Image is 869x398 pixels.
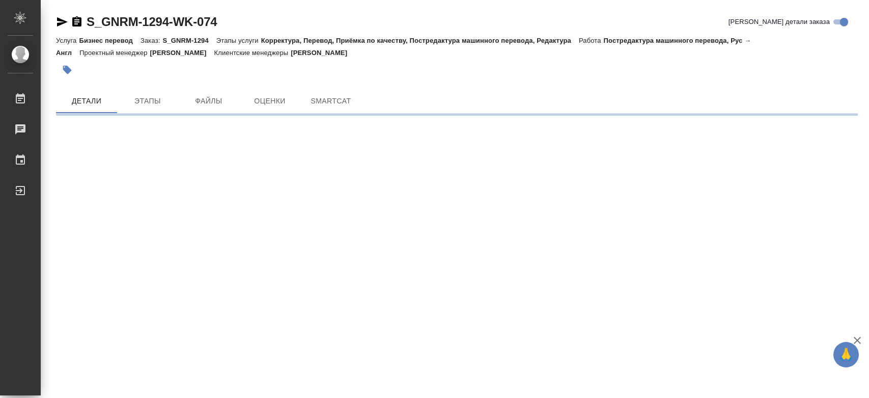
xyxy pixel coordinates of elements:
span: Оценки [245,95,294,108]
p: Клиентские менеджеры [214,49,291,57]
span: 🙏 [837,344,855,365]
span: [PERSON_NAME] детали заказа [728,17,830,27]
button: 🙏 [833,342,859,367]
p: Заказ: [141,37,162,44]
button: Скопировать ссылку для ЯМессенджера [56,16,68,28]
p: Этапы услуги [216,37,261,44]
p: Услуга [56,37,79,44]
span: Этапы [123,95,172,108]
button: Скопировать ссылку [71,16,83,28]
span: Файлы [184,95,233,108]
p: Бизнес перевод [79,37,141,44]
p: Корректура, Перевод, Приёмка по качеству, Постредактура машинного перевода, Редактура [261,37,579,44]
p: S_GNRM-1294 [162,37,216,44]
button: Добавить тэг [56,59,78,81]
p: [PERSON_NAME] [150,49,214,57]
a: S_GNRM-1294-WK-074 [87,15,217,29]
p: [PERSON_NAME] [291,49,355,57]
p: Проектный менеджер [79,49,150,57]
span: Детали [62,95,111,108]
span: SmartCat [306,95,355,108]
p: Работа [579,37,604,44]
